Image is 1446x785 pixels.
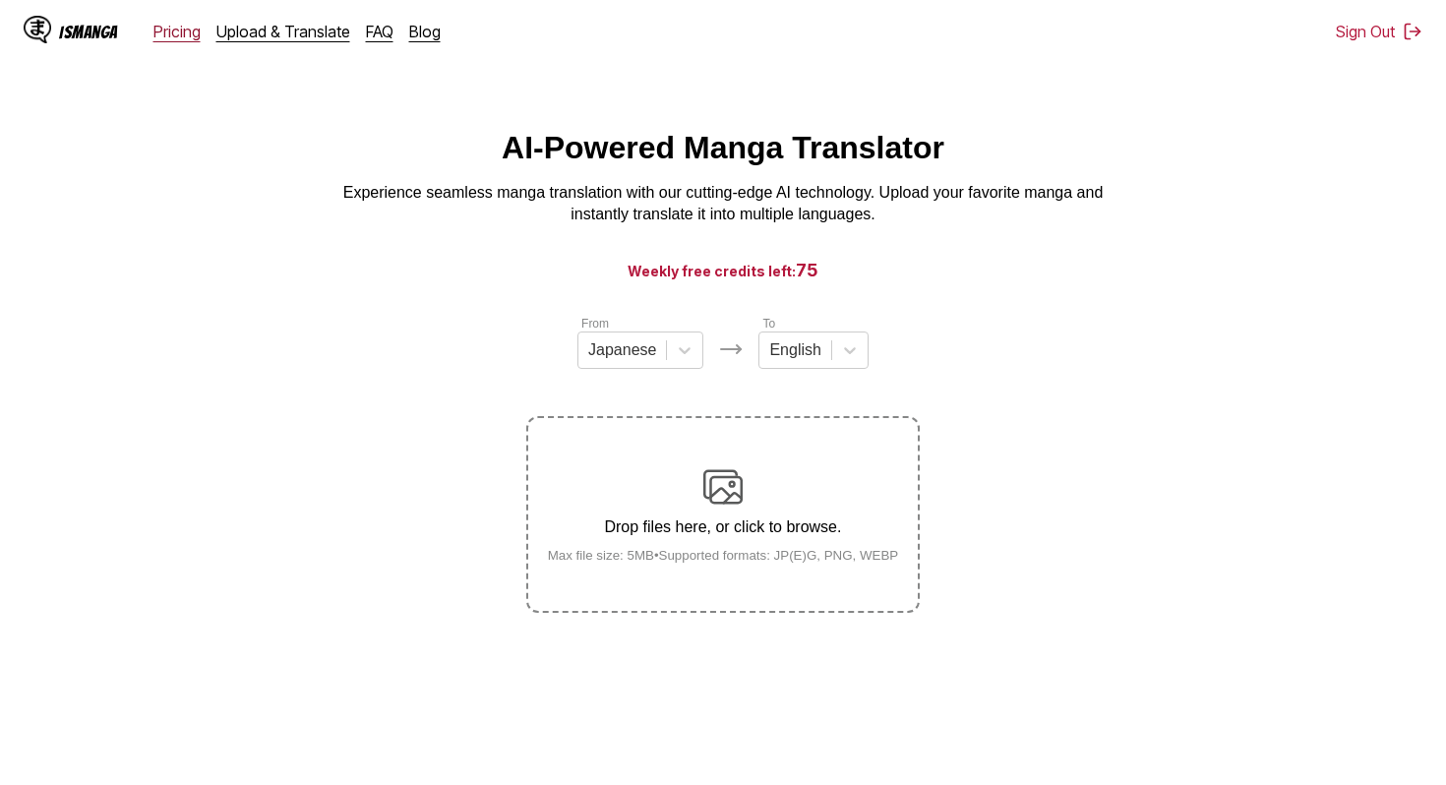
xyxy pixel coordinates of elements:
[330,182,1116,226] p: Experience seamless manga translation with our cutting-edge AI technology. Upload your favorite m...
[796,260,818,280] span: 75
[24,16,153,47] a: IsManga LogoIsManga
[47,258,1399,282] h3: Weekly free credits left:
[502,130,944,166] h1: AI-Powered Manga Translator
[532,548,915,563] small: Max file size: 5MB • Supported formats: JP(E)G, PNG, WEBP
[153,22,201,41] a: Pricing
[59,23,118,41] div: IsManga
[1403,22,1422,41] img: Sign out
[216,22,350,41] a: Upload & Translate
[532,518,915,536] p: Drop files here, or click to browse.
[1336,22,1422,41] button: Sign Out
[762,317,775,331] label: To
[719,337,743,361] img: Languages icon
[581,317,609,331] label: From
[366,22,393,41] a: FAQ
[409,22,441,41] a: Blog
[24,16,51,43] img: IsManga Logo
